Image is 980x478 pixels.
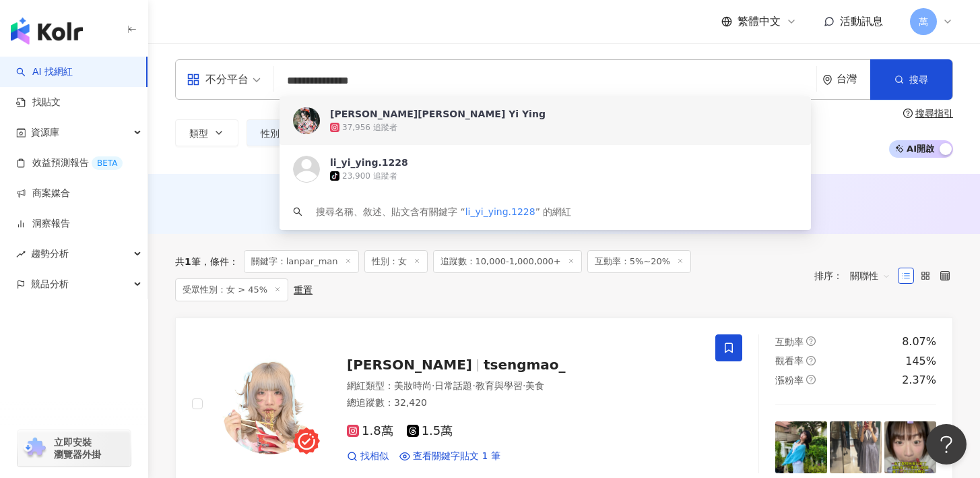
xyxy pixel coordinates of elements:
[16,217,70,231] a: 洞察報告
[775,355,804,366] span: 觀看率
[433,250,582,273] span: 追蹤數：10,000-1,000,000+
[22,438,48,459] img: chrome extension
[360,450,389,463] span: 找相似
[902,334,936,349] div: 8.07%
[347,357,472,373] span: [PERSON_NAME]
[330,107,546,121] div: [PERSON_NAME][PERSON_NAME] Yi Ying
[219,353,320,454] img: KOL Avatar
[347,396,699,410] div: 總追蹤數 ： 32,420
[905,354,936,369] div: 145%
[11,18,83,44] img: logo
[187,69,249,90] div: 不分平台
[175,256,201,267] div: 共 筆
[775,375,804,386] span: 漲粉率
[293,107,320,134] img: KOL Avatar
[806,375,816,384] span: question-circle
[775,421,827,473] img: post-image
[884,421,936,473] img: post-image
[31,269,69,299] span: 競品分析
[342,171,397,182] div: 23,900 追蹤者
[347,450,389,463] a: 找相似
[902,373,936,388] div: 2.37%
[316,204,571,219] div: 搜尋名稱、敘述、貼文含有關鍵字 “ ” 的網紅
[909,74,928,85] span: 搜尋
[399,450,500,463] a: 查看關鍵字貼文 1 筆
[187,73,200,86] span: appstore
[814,265,898,287] div: 排序：
[806,336,816,346] span: question-circle
[870,59,952,100] button: 搜尋
[16,249,26,259] span: rise
[347,424,393,438] span: 1.8萬
[16,96,61,109] a: 找貼文
[407,424,453,438] span: 1.5萬
[432,380,434,391] span: ·
[523,380,525,391] span: ·
[806,356,816,365] span: question-circle
[926,424,967,465] iframe: Help Scout Beacon - Open
[347,380,699,393] div: 網紅類型 ：
[915,108,953,119] div: 搜尋指引
[472,380,475,391] span: ·
[775,336,804,347] span: 互動率
[434,380,472,391] span: 日常話題
[293,207,302,216] span: search
[244,250,359,273] span: 關鍵字：lanpar_man
[16,65,73,79] a: searchAI 找網紅
[484,357,566,373] span: tsengmao_
[394,380,432,391] span: 美妝時尚
[413,450,500,463] span: 查看關鍵字貼文 1 筆
[919,14,928,29] span: 萬
[189,128,208,139] span: 類型
[364,250,428,273] span: 性別：女
[294,285,313,295] div: 重置
[525,380,544,391] span: 美食
[850,265,890,287] span: 關聯性
[31,117,59,148] span: 資源庫
[247,119,310,146] button: 性別
[738,14,781,29] span: 繁體中文
[903,109,913,118] span: question-circle
[342,122,397,133] div: 37,956 追蹤者
[837,73,870,85] div: 台灣
[16,156,123,170] a: 效益預測報告BETA
[54,436,101,460] span: 立即安裝 瀏覽器外掛
[201,256,238,267] span: 條件 ：
[31,239,69,269] span: 趨勢分析
[840,15,883,28] span: 活動訊息
[16,187,70,200] a: 商案媒合
[175,119,238,146] button: 類型
[18,430,131,467] a: chrome extension立即安裝 瀏覽器外掛
[293,156,320,183] img: KOL Avatar
[587,250,691,273] span: 互動率：5%~20%
[185,256,191,267] span: 1
[476,380,523,391] span: 教育與學習
[465,206,535,217] span: li_yi_ying.1228
[175,278,288,301] span: 受眾性別：女 > 45%
[330,156,408,169] div: li_yi_ying.1228
[830,421,882,473] img: post-image
[822,75,832,85] span: environment
[261,128,280,139] span: 性別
